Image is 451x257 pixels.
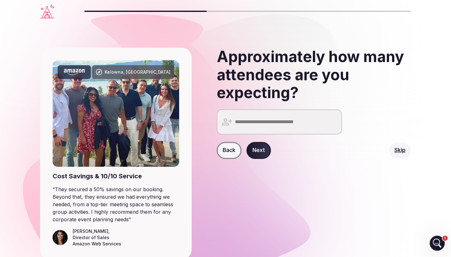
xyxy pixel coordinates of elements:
div: Director of Sales [73,234,121,241]
span: 1 [443,236,448,241]
div: Kelowna, [GEOGRAPHIC_DATA] [105,69,170,75]
button: Back [217,142,241,159]
button: Next [246,142,271,159]
img: Sonia Singh [53,230,68,245]
button: Skip [389,143,411,158]
iframe: Intercom live chat [430,236,445,251]
blockquote: “ They secured a 50% savings on our booking. Beyond that, they ensured we had everything we neede... [53,186,179,223]
figcaption: , [73,228,121,247]
div: Amazon Web Services [73,241,121,247]
a: Visit the homepage [40,4,54,18]
cite: [PERSON_NAME] [73,228,108,234]
img: Kelowna, Canada [53,60,179,167]
div: Cost Savings & 10/10 Service [53,172,179,181]
h2: Approximately how many attendees are you expecting? [217,48,411,102]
